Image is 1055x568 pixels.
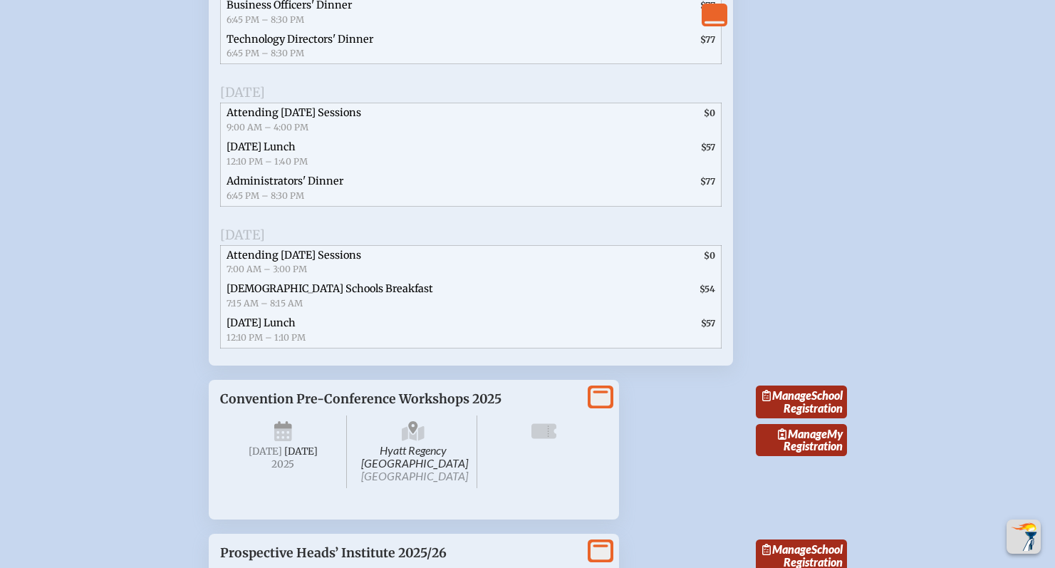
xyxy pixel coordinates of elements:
[249,445,282,458] span: [DATE]
[220,227,265,243] span: [DATE]
[220,84,265,100] span: [DATE]
[227,156,308,167] span: 12:10 PM – 1:40 PM
[232,459,336,470] span: 2025
[700,176,715,187] span: $77
[227,48,304,58] span: 6:45 PM – 8:30 PM
[778,427,827,440] span: Manage
[284,445,318,458] span: [DATE]
[762,542,811,556] span: Manage
[227,33,373,46] span: Technology Directors' Dinner
[227,282,433,295] span: [DEMOGRAPHIC_DATA] Schools Breakfast
[701,318,715,329] span: $57
[704,250,715,261] span: $0
[1009,522,1038,551] img: To the top
[227,106,361,119] span: Attending [DATE] Sessions
[227,140,296,153] span: [DATE] Lunch
[756,386,847,418] a: ManageSchool Registration
[227,264,307,274] span: 7:00 AM – 3:00 PM
[762,388,811,402] span: Manage
[700,34,715,45] span: $77
[704,108,715,118] span: $0
[361,469,468,482] span: [GEOGRAPHIC_DATA]
[227,316,296,329] span: [DATE] Lunch
[227,122,308,133] span: 9:00 AM – 4:00 PM
[700,284,715,294] span: $54
[701,142,715,153] span: $57
[1007,520,1041,554] button: Scroll Top
[220,545,447,561] span: Prospective Heads’ Institute 2025/26
[227,298,303,309] span: 7:15 AM – 8:15 AM
[220,391,501,407] span: Convention Pre-Conference Workshops 2025
[227,249,361,262] span: Attending [DATE] Sessions
[350,415,477,488] span: Hyatt Regency [GEOGRAPHIC_DATA]
[756,424,847,457] a: ManageMy Registration
[227,175,343,187] span: Administrators' Dinner
[227,190,304,201] span: 6:45 PM – 8:30 PM
[227,14,304,25] span: 6:45 PM – 8:30 PM
[227,332,306,343] span: 12:10 PM – 1:10 PM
